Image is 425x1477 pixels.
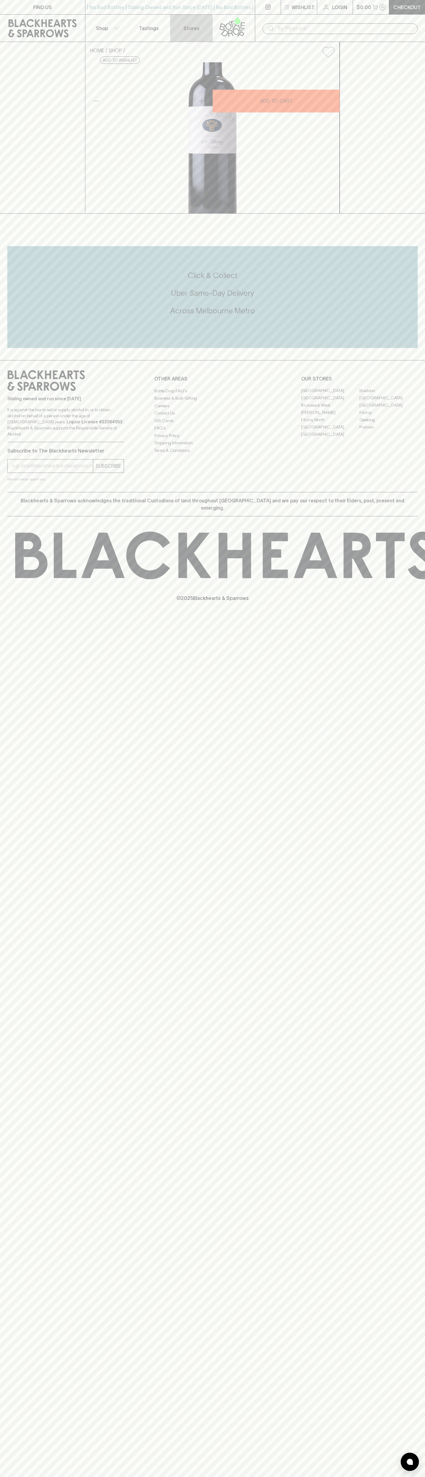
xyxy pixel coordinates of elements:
a: Terms & Conditions [154,447,271,454]
a: Geelong [359,416,418,424]
a: Careers [154,402,271,409]
h5: Across Melbourne Metro [7,306,418,316]
a: [PERSON_NAME] [301,409,359,416]
button: SUBSCRIBE [93,460,124,473]
a: [GEOGRAPHIC_DATA] [359,394,418,402]
button: Shop [85,15,128,42]
p: 0 [381,5,384,9]
p: OUR STORES [301,375,418,382]
p: Login [332,4,347,11]
p: SUBSCRIBE [96,462,121,470]
a: FAQ's [154,425,271,432]
a: [GEOGRAPHIC_DATA] [301,431,359,438]
a: [GEOGRAPHIC_DATA] [301,387,359,394]
strong: Liquor License #32064953 [67,419,122,424]
a: Privacy Policy [154,432,271,439]
p: Blackhearts & Sparrows acknowledges the traditional Custodians of land throughout [GEOGRAPHIC_DAT... [12,497,413,511]
p: Sibling owned and run since [DATE] [7,396,124,402]
a: Contact Us [154,410,271,417]
div: Call to action block [7,246,418,348]
p: We will never spam you [7,476,124,482]
a: Tastings [128,15,170,42]
p: Shop [96,25,108,32]
p: Subscribe to The Blackhearts Newsletter [7,447,124,454]
p: Stores [183,25,199,32]
a: HOME [90,48,104,53]
button: Add to wishlist [100,57,140,64]
a: [GEOGRAPHIC_DATA] [301,424,359,431]
a: Bottle Drop FAQ's [154,387,271,394]
p: ADD TO CART [260,97,293,105]
p: Wishlist [292,4,315,11]
a: SHOP [109,48,122,53]
button: Add to wishlist [320,44,337,60]
p: Checkout [393,4,421,11]
a: Fitzroy [359,409,418,416]
a: [GEOGRAPHIC_DATA] [359,402,418,409]
input: e.g. jane@blackheartsandsparrows.com.au [12,461,93,471]
p: It is against the law to sell or supply alcohol to, or to obtain alcohol on behalf of a person un... [7,407,124,437]
img: 36248.png [85,62,339,213]
img: bubble-icon [407,1459,413,1465]
p: FIND US [33,4,52,11]
h5: Click & Collect [7,270,418,281]
a: Stores [170,15,213,42]
a: Shipping Information [154,439,271,447]
p: OTHER AREAS [154,375,271,382]
a: Braddon [359,387,418,394]
a: Business & Bulk Gifting [154,395,271,402]
a: Gift Cards [154,417,271,424]
a: Fitzroy North [301,416,359,424]
p: Tastings [139,25,159,32]
a: [GEOGRAPHIC_DATA] [301,394,359,402]
input: Try "Pinot noir" [277,24,413,33]
a: Prahran [359,424,418,431]
h5: Uber Same-Day Delivery [7,288,418,298]
a: Brunswick West [301,402,359,409]
button: ADD TO CART [213,90,340,112]
p: $0.00 [357,4,371,11]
